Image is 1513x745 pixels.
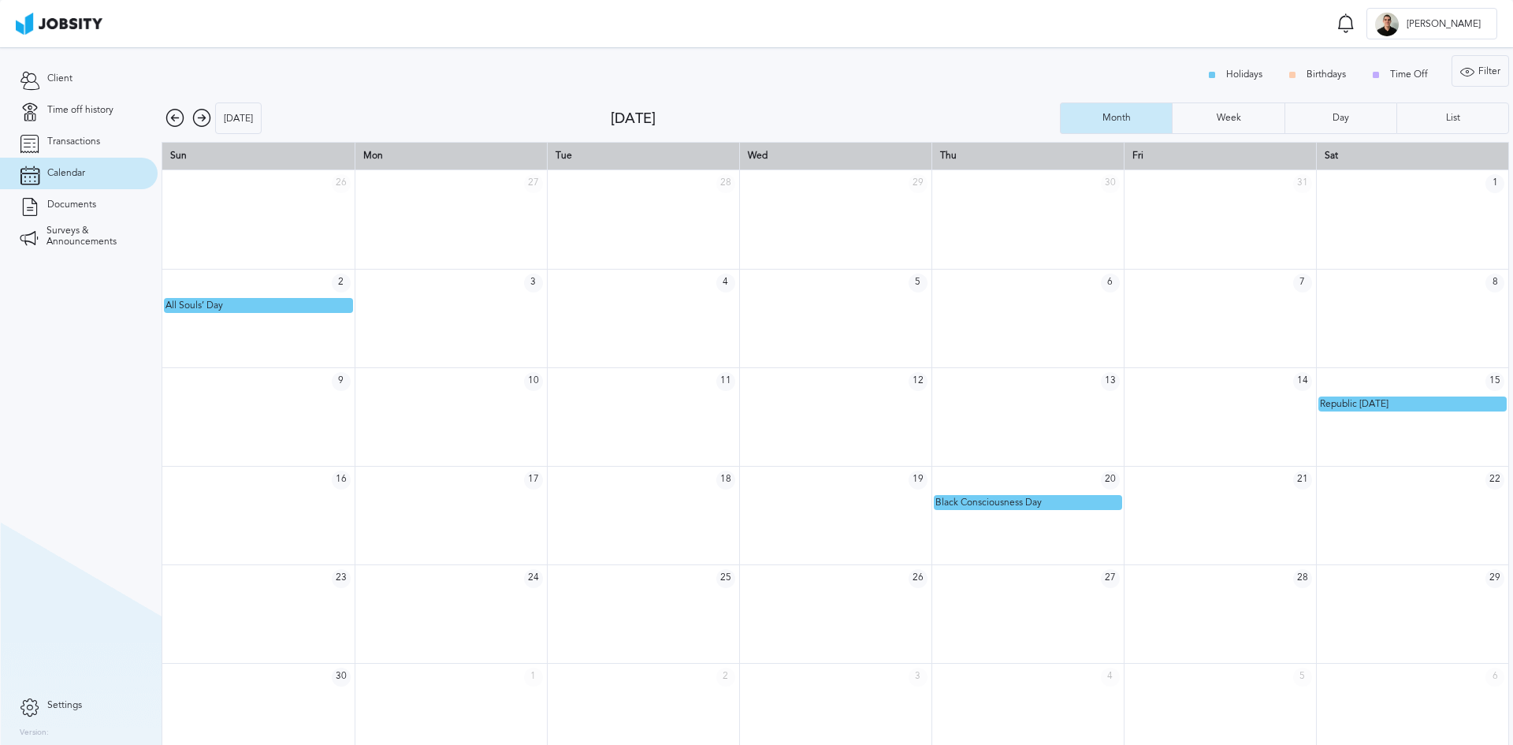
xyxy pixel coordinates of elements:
[1325,113,1357,124] div: Day
[165,300,223,311] span: All Souls’ Day
[46,225,138,248] span: Surveys & Announcements
[332,471,351,490] span: 16
[363,150,383,161] span: Mon
[716,174,735,193] span: 28
[524,372,543,391] span: 10
[556,150,572,161] span: Tue
[909,174,928,193] span: 29
[1284,102,1396,134] button: Day
[909,274,928,292] span: 5
[1396,102,1509,134] button: List
[1438,113,1468,124] div: List
[1325,150,1338,161] span: Sat
[1101,471,1120,490] span: 20
[1293,471,1312,490] span: 21
[47,73,72,84] span: Client
[909,569,928,588] span: 26
[611,110,1060,127] div: [DATE]
[940,150,957,161] span: Thu
[935,497,1042,508] span: Black Consciousness Day
[47,105,113,116] span: Time off history
[1101,668,1120,687] span: 4
[716,274,735,292] span: 4
[1485,372,1504,391] span: 15
[332,668,351,687] span: 30
[332,372,351,391] span: 9
[716,668,735,687] span: 2
[332,174,351,193] span: 26
[332,569,351,588] span: 23
[16,13,102,35] img: ab4bad089aa723f57921c736e9817d99.png
[716,569,735,588] span: 25
[47,168,85,179] span: Calendar
[1399,19,1489,30] span: [PERSON_NAME]
[1452,56,1508,88] div: Filter
[1366,8,1497,39] button: E[PERSON_NAME]
[716,372,735,391] span: 11
[1293,668,1312,687] span: 5
[1132,150,1143,161] span: Fri
[1320,398,1388,409] span: Republic [DATE]
[1101,174,1120,193] span: 30
[1485,274,1504,292] span: 8
[1293,569,1312,588] span: 28
[1485,471,1504,490] span: 22
[47,136,100,147] span: Transactions
[1485,174,1504,193] span: 1
[1293,372,1312,391] span: 14
[1095,113,1139,124] div: Month
[524,174,543,193] span: 27
[1101,372,1120,391] span: 13
[909,471,928,490] span: 19
[524,274,543,292] span: 3
[524,569,543,588] span: 24
[170,150,187,161] span: Sun
[909,372,928,391] span: 12
[20,728,49,738] label: Version:
[1485,569,1504,588] span: 29
[1452,55,1509,87] button: Filter
[1060,102,1172,134] button: Month
[1293,274,1312,292] span: 7
[47,199,96,210] span: Documents
[1101,569,1120,588] span: 27
[524,471,543,490] span: 17
[1209,113,1249,124] div: Week
[716,471,735,490] span: 18
[748,150,768,161] span: Wed
[1101,274,1120,292] span: 6
[1485,668,1504,687] span: 6
[524,668,543,687] span: 1
[1172,102,1284,134] button: Week
[1293,174,1312,193] span: 31
[47,700,82,711] span: Settings
[909,668,928,687] span: 3
[1375,13,1399,36] div: E
[215,102,262,134] button: [DATE]
[332,274,351,292] span: 2
[216,103,261,135] div: [DATE]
